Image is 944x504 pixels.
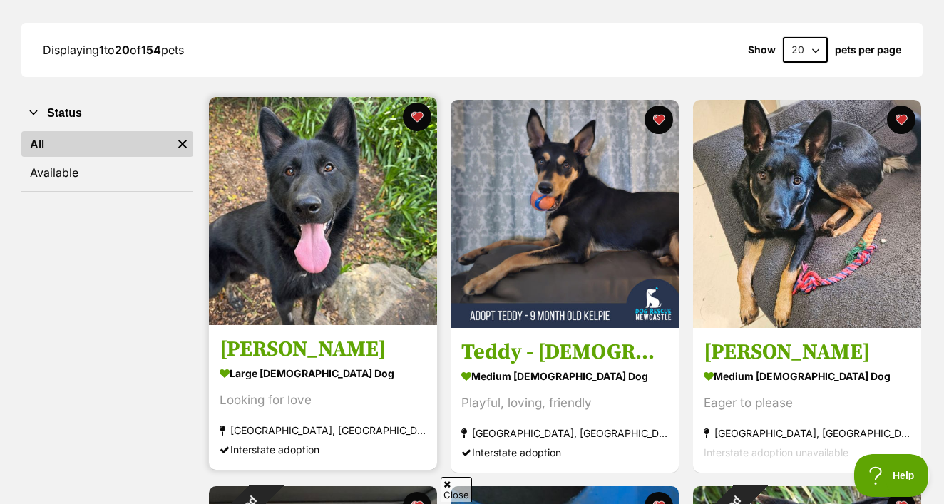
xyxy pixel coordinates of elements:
[693,328,921,473] a: [PERSON_NAME] medium [DEMOGRAPHIC_DATA] Dog Eager to please [GEOGRAPHIC_DATA], [GEOGRAPHIC_DATA] ...
[403,103,431,131] button: favourite
[21,128,193,191] div: Status
[854,454,930,497] iframe: Help Scout Beacon - Open
[451,100,679,328] img: Teddy - 9 Month Old Kelpie
[748,44,776,56] span: Show
[220,440,426,459] div: Interstate adoption
[21,104,193,123] button: Status
[704,423,910,443] div: [GEOGRAPHIC_DATA], [GEOGRAPHIC_DATA]
[43,43,184,57] span: Displaying to of pets
[220,336,426,363] h3: [PERSON_NAME]
[461,366,668,386] div: medium [DEMOGRAPHIC_DATA] Dog
[220,421,426,440] div: [GEOGRAPHIC_DATA], [GEOGRAPHIC_DATA]
[21,160,193,185] a: Available
[461,423,668,443] div: [GEOGRAPHIC_DATA], [GEOGRAPHIC_DATA]
[115,43,130,57] strong: 20
[704,446,848,458] span: Interstate adoption unavailable
[220,363,426,384] div: large [DEMOGRAPHIC_DATA] Dog
[704,394,910,413] div: Eager to please
[645,106,674,134] button: favourite
[220,391,426,410] div: Looking for love
[209,97,437,325] img: Konrad
[887,106,915,134] button: favourite
[461,443,668,462] div: Interstate adoption
[209,325,437,470] a: [PERSON_NAME] large [DEMOGRAPHIC_DATA] Dog Looking for love [GEOGRAPHIC_DATA], [GEOGRAPHIC_DATA] ...
[451,328,679,473] a: Teddy - [DEMOGRAPHIC_DATA] Kelpie medium [DEMOGRAPHIC_DATA] Dog Playful, loving, friendly [GEOGRA...
[704,339,910,366] h3: [PERSON_NAME]
[99,43,104,57] strong: 1
[21,131,172,157] a: All
[172,131,193,157] a: Remove filter
[693,100,921,328] img: Marshall
[461,339,668,366] h3: Teddy - [DEMOGRAPHIC_DATA] Kelpie
[835,44,901,56] label: pets per page
[461,394,668,413] div: Playful, loving, friendly
[141,43,161,57] strong: 154
[441,477,472,502] span: Close
[704,366,910,386] div: medium [DEMOGRAPHIC_DATA] Dog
